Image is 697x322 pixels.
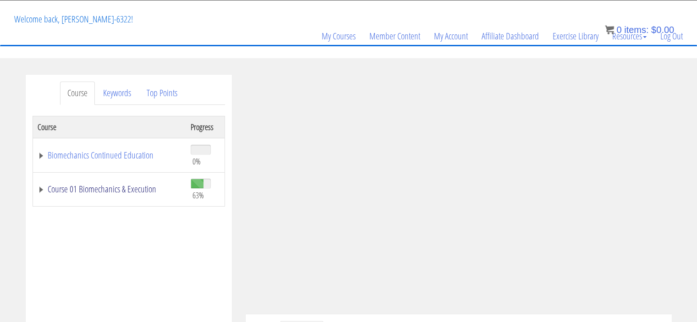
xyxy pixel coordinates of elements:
[605,25,674,35] a: 0 items: $0.00
[7,1,140,38] p: Welcome back, [PERSON_NAME]-6322!
[653,14,690,58] a: Log Out
[362,14,427,58] a: Member Content
[651,25,674,35] bdi: 0.00
[192,156,201,166] span: 0%
[186,116,225,138] th: Progress
[139,82,185,105] a: Top Points
[475,14,546,58] a: Affiliate Dashboard
[605,25,614,34] img: icon11.png
[427,14,475,58] a: My Account
[651,25,656,35] span: $
[605,14,653,58] a: Resources
[38,185,181,194] a: Course 01 Biomechanics & Execution
[624,25,648,35] span: items:
[38,151,181,160] a: Biomechanics Continued Education
[315,14,362,58] a: My Courses
[60,82,95,105] a: Course
[192,190,204,200] span: 63%
[33,116,186,138] th: Course
[96,82,138,105] a: Keywords
[546,14,605,58] a: Exercise Library
[616,25,621,35] span: 0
